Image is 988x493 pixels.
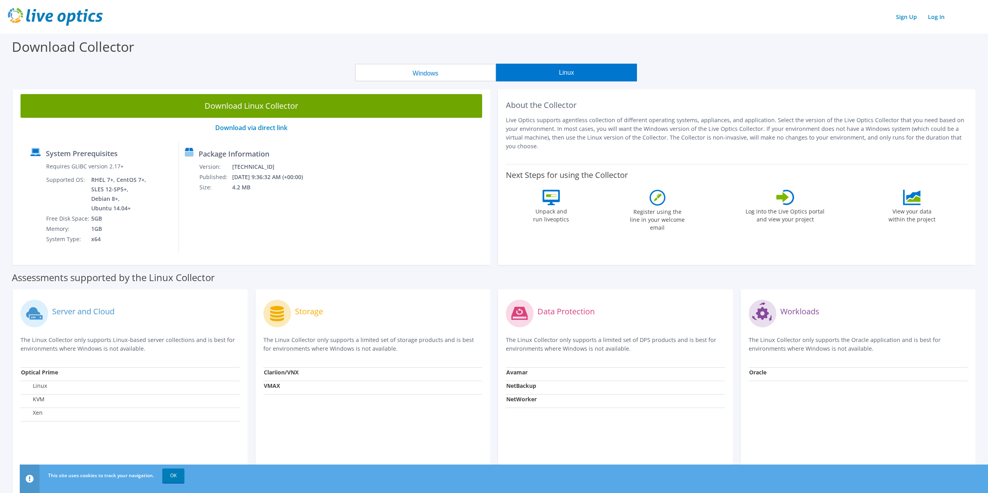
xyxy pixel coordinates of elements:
[749,336,968,353] p: The Linux Collector only supports the Oracle application and is best for environments where Windo...
[355,64,496,81] button: Windows
[780,308,819,315] label: Workloads
[46,224,91,234] td: Memory:
[199,162,232,172] td: Version:
[91,224,148,234] td: 1GB
[892,11,921,23] a: Sign Up
[506,368,528,376] strong: Avamar
[21,368,58,376] strong: Optical Prime
[46,175,91,213] td: Supported OS:
[506,382,536,389] strong: NetBackup
[46,213,91,224] td: Free Disk Space:
[12,274,215,281] label: Assessments supported by the Linux Collector
[91,175,148,213] td: RHEL 7+, CentOS 7+, SLES 12-SP5+, Debian 8+, Ubuntu 14.04+
[264,368,299,376] strong: Clariion/VNX
[91,234,148,244] td: x64
[506,336,725,353] p: The Linux Collector only supports a limited set of DPS products and is best for environments wher...
[12,38,134,56] label: Download Collector
[199,172,232,182] td: Published:
[628,206,687,232] label: Register using the line in your welcome email
[162,468,184,483] a: OK
[46,234,91,244] td: System Type:
[199,182,232,193] td: Size:
[46,149,118,157] label: System Prerequisites
[506,170,628,180] label: Next Steps for using the Collector
[21,395,45,403] label: KVM
[215,123,287,132] a: Download via direct link
[21,409,43,417] label: Xen
[21,336,240,353] p: The Linux Collector only supports Linux-based server collections and is best for environments whe...
[533,205,569,223] label: Unpack and run liveoptics
[21,94,482,118] a: Download Linux Collector
[46,162,124,170] label: Requires GLIBC version 2.17+
[21,382,47,390] label: Linux
[295,308,323,315] label: Storage
[506,100,967,110] h2: About the Collector
[232,182,314,193] td: 4.2 MB
[199,150,269,158] label: Package Information
[263,336,483,353] p: The Linux Collector only supports a limited set of storage products and is best for environments ...
[232,162,314,172] td: [TECHNICAL_ID]
[745,205,825,223] label: Log into the Live Optics portal and view your project
[91,213,148,224] td: 5GB
[749,368,766,376] strong: Oracle
[924,11,949,23] a: Log In
[506,395,537,403] strong: NetWorker
[506,116,967,151] p: Live Optics supports agentless collection of different operating systems, appliances, and applica...
[537,308,595,315] label: Data Protection
[232,172,314,182] td: [DATE] 9:36:32 AM (+00:00)
[52,308,115,315] label: Server and Cloud
[496,64,637,81] button: Linux
[264,382,280,389] strong: VMAX
[8,8,103,26] img: live_optics_svg.svg
[883,205,940,223] label: View your data within the project
[48,472,154,479] span: This site uses cookies to track your navigation.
